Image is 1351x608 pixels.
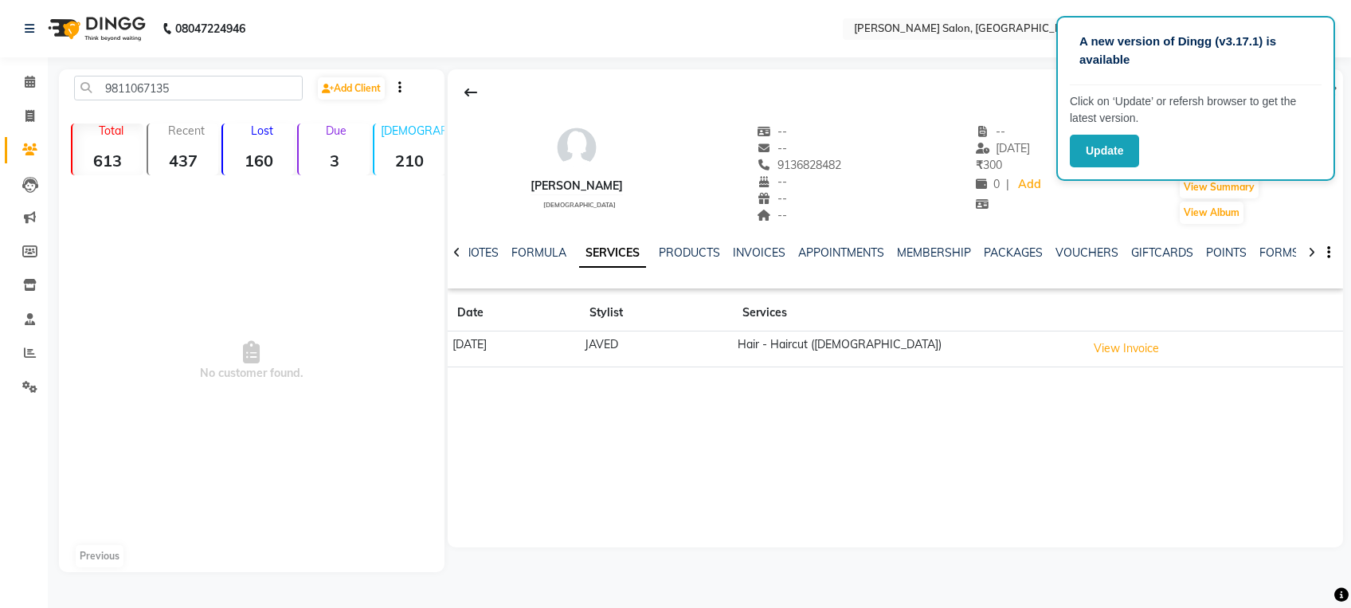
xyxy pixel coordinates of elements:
a: Add Client [318,77,385,100]
strong: 437 [148,151,219,171]
img: avatar [553,124,601,171]
span: -- [758,124,788,139]
a: GIFTCARDS [1131,245,1193,260]
a: MEMBERSHIP [897,245,971,260]
div: [PERSON_NAME] [531,178,623,194]
img: logo [41,6,150,51]
span: -- [976,124,1006,139]
b: 08047224946 [175,6,245,51]
p: Due [302,124,370,138]
a: INVOICES [733,245,785,260]
span: -- [758,208,788,222]
a: NOTES [463,245,499,260]
span: 9136828482 [758,158,842,172]
span: No customer found. [59,182,444,540]
td: [DATE] [448,331,580,367]
th: Stylist [580,295,733,331]
th: Services [733,295,1081,331]
strong: 613 [72,151,143,171]
div: Back to Client [454,77,488,108]
button: Update [1070,135,1139,167]
span: -- [758,191,788,206]
p: Lost [229,124,294,138]
a: SERVICES [579,239,646,268]
button: View Album [1180,202,1243,224]
strong: 210 [374,151,445,171]
a: FORMS [1259,245,1299,260]
a: PRODUCTS [659,245,720,260]
a: POINTS [1206,245,1247,260]
a: APPOINTMENTS [798,245,884,260]
p: A new version of Dingg (v3.17.1) is available [1079,33,1312,69]
span: -- [758,141,788,155]
td: JAVED [580,331,733,367]
a: VOUCHERS [1055,245,1118,260]
td: Hair - Haircut ([DEMOGRAPHIC_DATA]) [733,331,1081,367]
button: View Summary [1180,176,1259,198]
span: | [1006,176,1009,193]
p: Recent [155,124,219,138]
span: [DATE] [976,141,1031,155]
p: Click on ‘Update’ or refersh browser to get the latest version. [1070,93,1322,127]
a: Add [1016,174,1044,196]
p: [DEMOGRAPHIC_DATA] [381,124,445,138]
span: ₹ [976,158,983,172]
span: 0 [976,177,1000,191]
a: PACKAGES [984,245,1043,260]
button: View Invoice [1087,336,1166,361]
p: Total [79,124,143,138]
input: Search by Name/Mobile/Email/Code [74,76,303,100]
strong: 3 [299,151,370,171]
a: FORMULA [511,245,566,260]
th: Date [448,295,580,331]
span: [DEMOGRAPHIC_DATA] [543,201,616,209]
span: -- [758,175,788,189]
span: 300 [976,158,1002,172]
strong: 160 [223,151,294,171]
